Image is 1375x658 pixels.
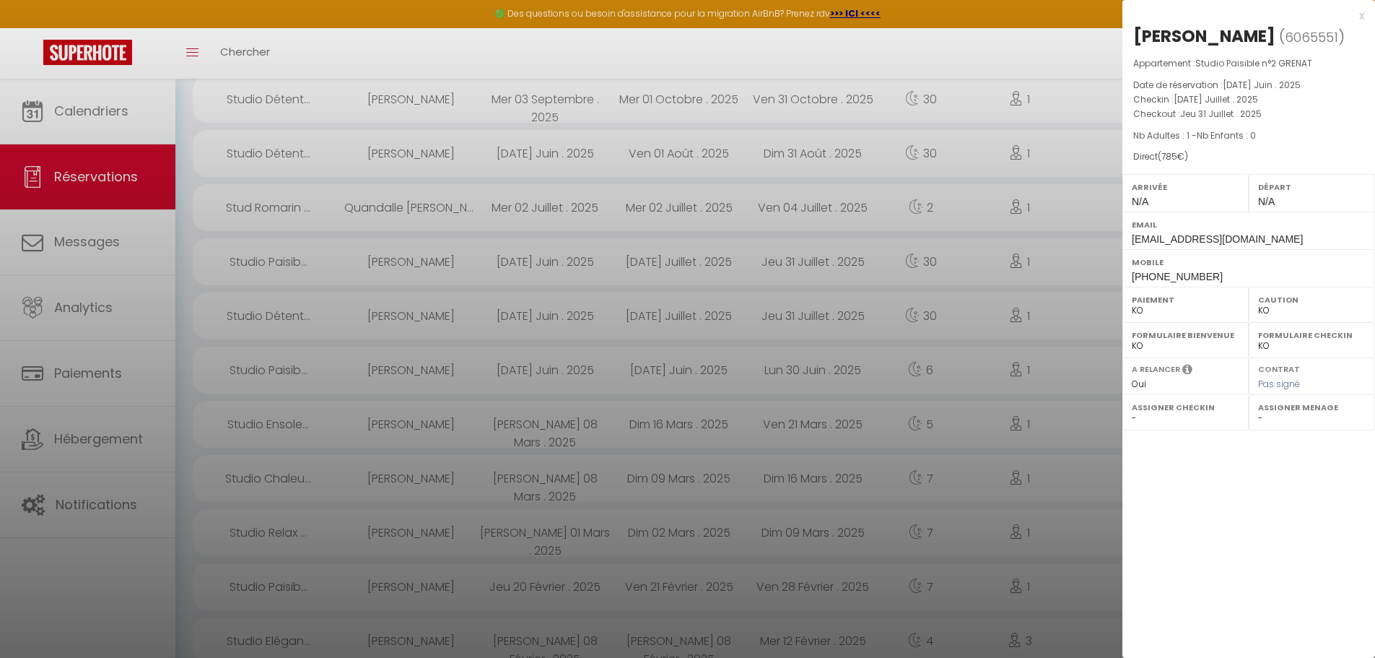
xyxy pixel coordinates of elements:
div: [PERSON_NAME] [1133,25,1275,48]
p: Date de réservation : [1133,78,1364,92]
span: 6065551 [1285,28,1338,46]
label: Contrat [1258,363,1300,373]
span: [DATE] Juillet . 2025 [1174,93,1258,105]
span: ( €) [1158,150,1188,163]
span: [EMAIL_ADDRESS][DOMAIN_NAME] [1132,233,1303,245]
span: Jeu 31 Juillet . 2025 [1180,108,1262,120]
span: [DATE] Juin . 2025 [1223,79,1301,91]
label: Formulaire Checkin [1258,328,1366,342]
label: Assigner Menage [1258,400,1366,415]
div: x [1122,7,1364,25]
label: Arrivée [1132,180,1239,194]
label: Formulaire Bienvenue [1132,328,1239,342]
span: 785 [1161,150,1177,163]
span: Studio Paisible n°2 GRENAT [1195,57,1312,69]
span: N/A [1258,196,1275,207]
span: Nb Adultes : 1 - [1133,129,1256,142]
label: Départ [1258,180,1366,194]
p: Appartement : [1133,56,1364,71]
p: Checkin : [1133,92,1364,107]
label: Mobile [1132,255,1366,269]
label: Email [1132,217,1366,232]
label: Assigner Checkin [1132,400,1239,415]
i: Sélectionner OUI si vous souhaiter envoyer les séquences de messages post-checkout [1182,363,1192,379]
label: A relancer [1132,363,1180,376]
span: [PHONE_NUMBER] [1132,271,1223,282]
span: Nb Enfants : 0 [1197,129,1256,142]
p: Checkout : [1133,107,1364,121]
label: Caution [1258,293,1366,307]
div: Direct [1133,150,1364,164]
span: N/A [1132,196,1148,207]
label: Paiement [1132,293,1239,307]
span: Pas signé [1258,378,1300,390]
span: ( ) [1279,27,1345,47]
